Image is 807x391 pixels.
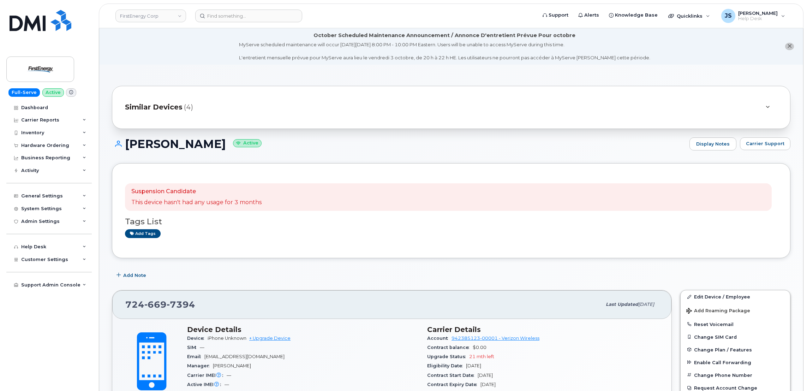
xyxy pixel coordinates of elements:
[187,345,200,350] span: SIM
[187,325,419,334] h3: Device Details
[187,336,208,341] span: Device
[473,345,486,350] span: $0.00
[125,217,777,226] h3: Tags List
[112,138,686,150] h1: [PERSON_NAME]
[167,299,195,310] span: 7394
[740,137,790,150] button: Carrier Support
[427,345,473,350] span: Contract balance
[225,382,229,387] span: —
[427,325,659,334] h3: Carrier Details
[427,363,466,368] span: Eligibility Date
[184,102,193,112] span: (4)
[123,272,146,279] span: Add Note
[681,369,790,381] button: Change Phone Number
[785,43,794,50] button: close notification
[681,343,790,356] button: Change Plan / Features
[746,140,784,147] span: Carrier Support
[478,373,493,378] span: [DATE]
[638,302,654,307] span: [DATE]
[686,308,750,315] span: Add Roaming Package
[187,382,225,387] span: Active IMEI
[208,336,246,341] span: iPhone Unknown
[239,41,650,61] div: MyServe scheduled maintenance will occur [DATE][DATE] 8:00 PM - 10:00 PM Eastern. Users will be u...
[776,360,802,386] iframe: Messenger Launcher
[427,382,480,387] span: Contract Expiry Date
[125,299,195,310] span: 724
[187,363,213,368] span: Manager
[227,373,231,378] span: —
[694,360,751,365] span: Enable Call Forwarding
[233,139,262,147] small: Active
[249,336,291,341] a: + Upgrade Device
[427,336,452,341] span: Account
[200,345,204,350] span: —
[681,303,790,318] button: Add Roaming Package
[466,363,481,368] span: [DATE]
[131,199,262,207] p: This device hasn't had any usage for 3 months
[125,102,183,112] span: Similar Devices
[125,229,161,238] a: Add tags
[606,302,638,307] span: Last updated
[681,331,790,343] button: Change SIM Card
[131,188,262,196] p: Suspension Candidate
[427,354,469,359] span: Upgrade Status
[187,354,204,359] span: Email
[452,336,539,341] a: 942385123-00001 - Verizon Wireless
[427,373,478,378] span: Contract Start Date
[204,354,285,359] span: [EMAIL_ADDRESS][DOMAIN_NAME]
[689,137,736,151] a: Display Notes
[469,354,494,359] span: 21 mth left
[681,356,790,369] button: Enable Call Forwarding
[144,299,167,310] span: 669
[112,269,152,282] button: Add Note
[694,347,752,352] span: Change Plan / Features
[681,318,790,331] button: Reset Voicemail
[313,32,575,39] div: October Scheduled Maintenance Announcement / Annonce D'entretient Prévue Pour octobre
[480,382,496,387] span: [DATE]
[681,290,790,303] a: Edit Device / Employee
[213,363,251,368] span: [PERSON_NAME]
[187,373,227,378] span: Carrier IMEI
